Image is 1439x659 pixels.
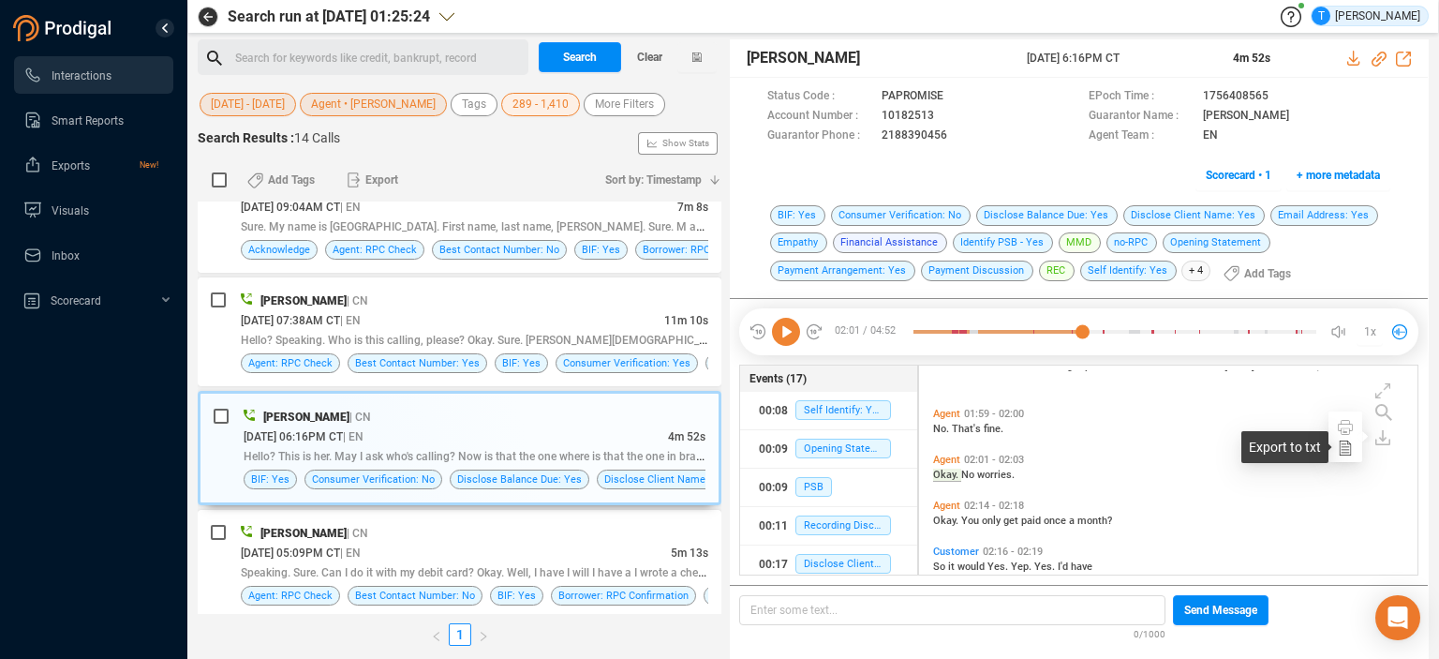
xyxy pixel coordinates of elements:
span: BIF: Yes [502,354,541,372]
span: Agent: RPC Check [248,354,333,372]
span: [DATE] [1224,360,1257,372]
span: Consumer Verification: No [831,205,971,226]
span: [DATE] 06:16PM CT [244,430,343,443]
li: Exports [14,146,173,184]
span: No [961,469,977,481]
span: a [1069,515,1077,527]
span: month [933,360,966,372]
span: Exports [52,159,90,172]
li: Inbox [14,236,173,274]
span: Best Contact Number: No [355,587,475,605]
span: believe [1328,360,1363,372]
span: think [1127,360,1153,372]
div: [DATE] 09:04AM CT| EN7m 8sSure. My name is [GEOGRAPHIC_DATA]. First name, last name, [PERSON_NAME... [198,164,721,273]
span: right [478,631,489,642]
button: 00:09Opening Statement [740,430,917,468]
span: Opening Statement [795,439,891,458]
div: [PERSON_NAME] [1312,7,1420,25]
button: Send Message [1173,595,1268,625]
span: Speaking. Sure. Can I do it with my debit card? Okay. Well, I have I will I have a I wrote a check f [241,564,716,579]
span: Yes. [987,561,1011,573]
span: Sort by: Timestamp [605,165,702,195]
div: 00:09 [759,472,788,502]
span: Agent: RPC Check [333,241,417,259]
div: [PERSON_NAME]| CN[DATE] 07:38AM CT| EN11m 10sHello? Speaking. Who is this calling, please? Okay. ... [198,277,721,386]
span: month? [1077,515,1112,527]
span: Disclose Balance Due: Yes [457,471,582,488]
span: | EN [340,201,361,214]
span: Hello? This is her. May I ask who's calling? Now is that the one where is that the one in brainerd o [244,448,731,463]
span: Guarantor Name : [1089,107,1194,127]
span: | EN [340,314,361,327]
span: That's [952,423,984,435]
span: get [1067,360,1085,372]
span: get [1003,515,1021,527]
span: Scorecard • 1 [1206,160,1271,190]
span: be [1047,360,1061,372]
span: Empathy [770,232,827,253]
span: worries. [977,469,1015,481]
button: Clear [621,42,677,72]
span: Agent [933,454,960,466]
span: 10182513 [882,107,934,127]
span: I [1322,360,1328,372]
li: Previous Page [424,623,449,646]
span: Email Address: Yes [1270,205,1378,226]
span: I'd [1058,561,1071,573]
div: 00:09 [759,434,788,464]
span: Search [563,42,597,72]
span: 1x [1364,317,1376,347]
span: Status Code : [767,87,872,107]
button: right [471,623,496,646]
span: 14 Calls [294,130,340,145]
span: Visuals [52,204,89,217]
span: EN [1203,127,1218,146]
div: Open Intercom Messenger [1375,595,1420,640]
span: 02:14 - 02:18 [960,500,1028,512]
div: [PERSON_NAME]| CN[DATE] 05:09PM CT| EN5m 13sSpeaking. Sure. Can I do it with my debit card? Okay.... [198,510,721,619]
span: [DATE] 05:09PM CT [241,547,340,560]
span: 4m 52s [668,430,705,443]
span: 4m 52s [1233,52,1270,65]
span: Smart Reports [52,114,124,127]
button: 00:08Self Identify: Yes [740,392,917,429]
span: 02:01 / 04:52 [823,318,913,346]
span: Disclose Client Name: Yes [795,554,891,574]
span: Identify PSB - Yes [953,232,1053,253]
span: Yep. [1011,561,1034,573]
span: of [1257,360,1269,372]
span: [DATE] 09:04AM CT [241,201,340,214]
span: would [957,561,987,573]
span: it [1363,360,1372,372]
div: 00:17 [759,549,788,579]
span: Borrower: RPC Confirmation [643,241,773,259]
span: Events (17) [749,370,807,387]
button: [DATE] - [DATE] [200,93,296,116]
li: Interactions [14,56,173,94]
span: 1756408565 [1203,87,1268,107]
span: | EN [343,430,363,443]
span: it [948,561,957,573]
span: Export [365,165,398,195]
span: is. [1372,360,1384,372]
span: BIF: Yes [251,471,289,488]
span: | EN [340,547,361,560]
span: paid [1085,360,1107,372]
span: Best Contact Number: Yes [355,354,480,372]
div: 00:08 [759,396,788,426]
span: So [933,561,948,573]
span: fine. [984,423,1003,435]
button: Show Stats [638,132,718,155]
span: PSB [795,477,832,497]
span: Financial Assistance [833,232,947,253]
span: BIF: Yes [582,241,620,259]
a: Inbox [23,236,158,274]
span: Send Message [1184,595,1257,625]
button: Search [539,42,621,72]
span: Clear [637,42,662,72]
span: | CN [347,527,368,540]
span: 289 - 1,410 [512,93,569,116]
span: Consumer Verification: Yes [563,354,690,372]
button: 00:17Disclose Client Name: Yes [740,546,917,583]
span: if [966,360,975,372]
